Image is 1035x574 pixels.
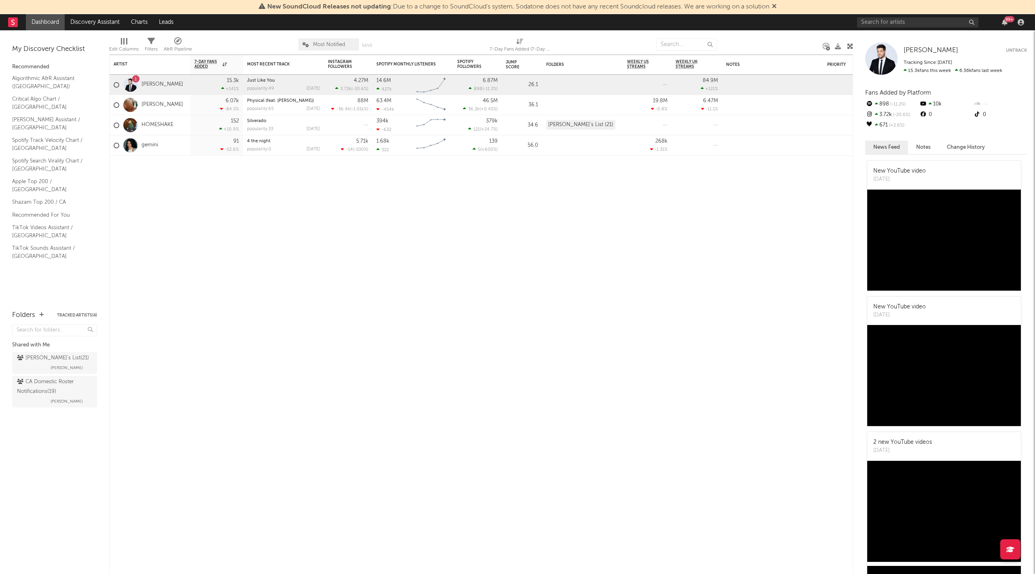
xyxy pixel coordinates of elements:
[904,60,952,65] span: Tracking Since: [DATE]
[1002,19,1008,25] button: 99+
[474,87,482,91] span: 898
[919,99,973,110] div: 10k
[145,44,158,54] div: Filters
[109,34,139,58] div: Edit Columns
[656,38,717,51] input: Search...
[919,110,973,120] div: 0
[247,147,271,152] div: popularity: 0
[655,139,667,144] div: 268k
[220,147,239,152] div: -52.6 %
[142,101,183,108] a: [PERSON_NAME]
[873,311,926,319] div: [DATE]
[109,44,139,54] div: Edit Columns
[354,148,367,152] span: -100 %
[231,118,239,124] div: 152
[357,98,368,103] div: 88M
[483,98,498,103] div: 46.5M
[306,87,320,91] div: [DATE]
[12,244,89,260] a: TikTok Sounds Assistant / [GEOGRAPHIC_DATA]
[478,148,480,152] span: 5
[376,98,391,103] div: 63.4M
[482,148,496,152] span: +600 %
[546,62,607,67] div: Folders
[506,60,526,70] div: Jump Score
[57,313,97,317] button: Tracked Artists(4)
[12,223,89,240] a: TikTok Videos Assistant / [GEOGRAPHIC_DATA]
[546,120,615,130] div: [PERSON_NAME]'s List (21)
[469,86,498,91] div: ( )
[306,107,320,111] div: [DATE]
[939,141,993,154] button: Change History
[627,59,655,69] span: Weekly US Streams
[164,34,192,58] div: A&R Pipeline
[12,44,97,54] div: My Discovery Checklist
[703,98,718,103] div: 6.47M
[650,147,667,152] div: -1.31 %
[463,106,498,112] div: ( )
[12,211,89,219] a: Recommended For You
[247,87,274,91] div: popularity: 49
[376,147,389,152] div: 322
[12,198,89,207] a: Shazam Top 200 / CA
[247,99,320,103] div: Physical (feat. Troye Sivan)
[468,107,479,112] span: 36.2k
[247,107,274,111] div: popularity: 65
[17,353,89,363] div: [PERSON_NAME]'s List ( 21 )
[306,147,320,152] div: [DATE]
[17,377,90,397] div: CA Domestic Roster Notifications ( 19 )
[865,110,919,120] div: 3.72k
[233,139,239,144] div: 91
[490,44,550,54] div: 7-Day Fans Added (7-Day Fans Added)
[506,120,538,130] div: 34.6
[703,78,718,83] div: 84.9M
[26,14,65,30] a: Dashboard
[888,123,904,128] span: +2.6 %
[142,142,158,149] a: gemini
[346,148,353,152] span: -14
[376,118,389,124] div: 394k
[483,78,498,83] div: 6.87M
[247,99,314,103] a: Physical (feat. [PERSON_NAME])
[247,62,308,67] div: Most Recent Track
[220,106,239,112] div: -84.5 %
[827,62,860,67] div: Priority
[908,141,939,154] button: Notes
[484,87,496,91] span: -11.2 %
[376,139,389,144] div: 1.68k
[267,4,391,10] span: New SoundCloud Releases not updating
[354,78,368,83] div: 4.27M
[468,127,498,132] div: ( )
[726,62,807,67] div: Notes
[1004,16,1014,22] div: 99 +
[12,376,97,407] a: CA Domestic Roster Notifications(19)[PERSON_NAME]
[12,325,97,336] input: Search for folders...
[328,59,356,69] div: Instagram Followers
[331,106,368,112] div: ( )
[12,136,89,152] a: Spotify Track Velocity Chart / [GEOGRAPHIC_DATA]
[51,397,83,406] span: [PERSON_NAME]
[247,119,266,123] a: Silverado
[306,127,320,131] div: [DATE]
[486,118,498,124] div: 379k
[335,86,368,91] div: ( )
[12,95,89,111] a: Critical Algo Chart / [GEOGRAPHIC_DATA]
[12,156,89,173] a: Spotify Search Virality Chart / [GEOGRAPHIC_DATA]
[114,62,174,67] div: Artist
[973,110,1027,120] div: 0
[873,447,932,455] div: [DATE]
[676,59,706,69] span: Weekly UK Streams
[506,141,538,150] div: 56.0
[376,78,391,83] div: 14.6M
[313,42,345,47] span: Most Notified
[12,310,35,320] div: Folders
[12,115,89,132] a: [PERSON_NAME] Assistant / [GEOGRAPHIC_DATA]
[219,127,239,132] div: +10.9 %
[1006,46,1027,55] button: Untrack
[904,46,958,55] a: [PERSON_NAME]
[873,175,926,184] div: [DATE]
[362,43,372,48] button: Save
[506,100,538,110] div: 36.1
[892,113,910,117] span: -20.6 %
[267,4,769,10] span: : Due to a change to SoundCloud's system, Sodatone does not have any recent Soundcloud releases. ...
[489,139,498,144] div: 139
